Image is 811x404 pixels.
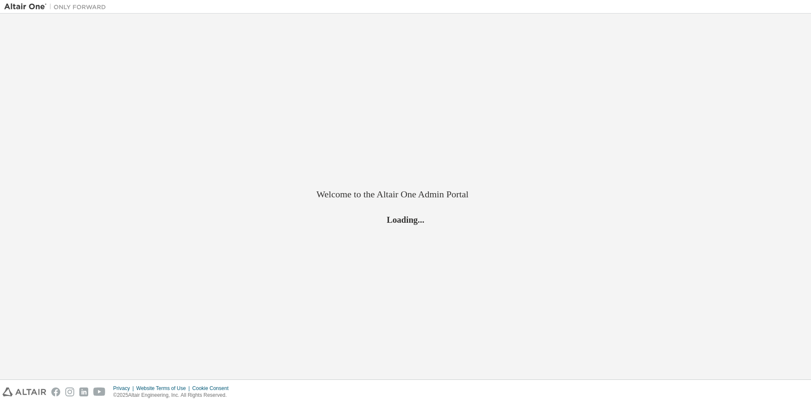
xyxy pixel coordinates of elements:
[316,188,495,200] h2: Welcome to the Altair One Admin Portal
[65,387,74,396] img: instagram.svg
[4,3,110,11] img: Altair One
[79,387,88,396] img: linkedin.svg
[113,385,136,392] div: Privacy
[316,214,495,225] h2: Loading...
[136,385,192,392] div: Website Terms of Use
[3,387,46,396] img: altair_logo.svg
[192,385,233,392] div: Cookie Consent
[51,387,60,396] img: facebook.svg
[93,387,106,396] img: youtube.svg
[113,392,234,399] p: © 2025 Altair Engineering, Inc. All Rights Reserved.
